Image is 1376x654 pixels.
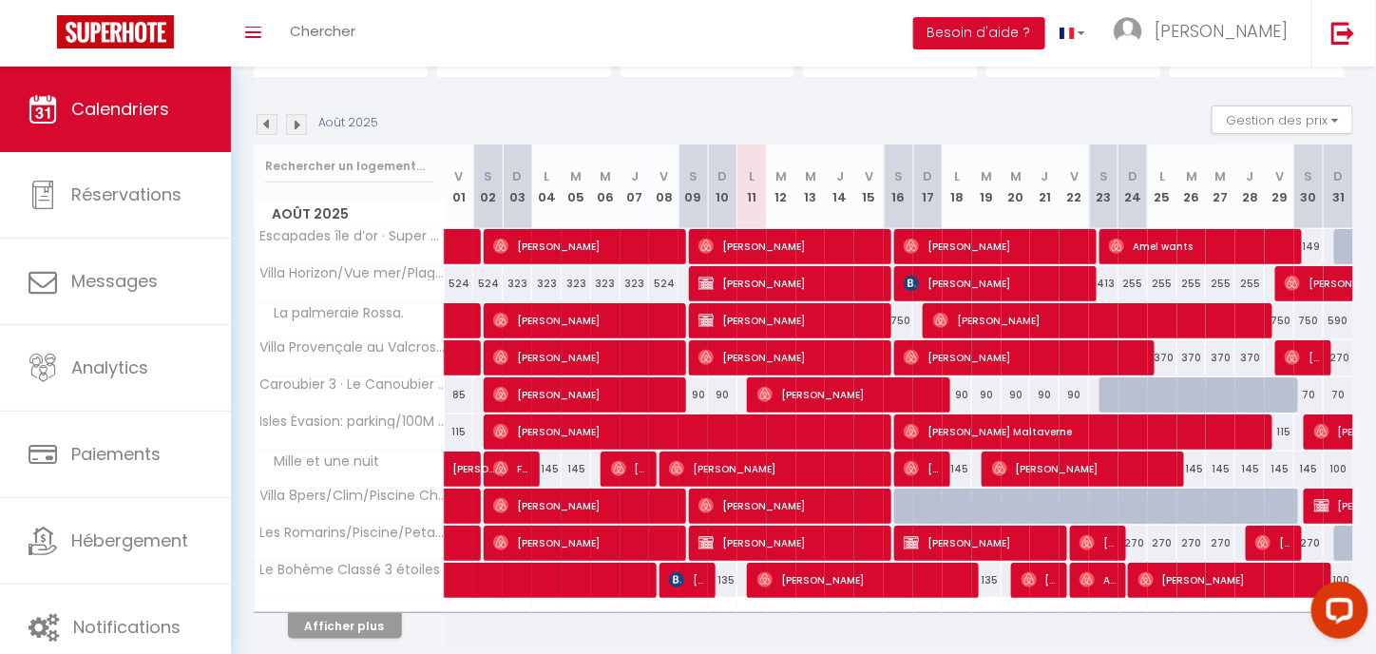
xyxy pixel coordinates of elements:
[631,167,639,185] abbr: J
[1177,452,1207,487] div: 145
[757,376,944,413] span: [PERSON_NAME]
[1324,377,1353,413] div: 70
[1155,19,1288,43] span: [PERSON_NAME]
[1206,340,1235,375] div: 370
[1002,377,1031,413] div: 90
[473,266,503,301] div: 524
[923,167,932,185] abbr: D
[493,488,679,524] span: [PERSON_NAME]
[904,265,1090,301] span: [PERSON_NAME]
[1235,340,1265,375] div: 370
[1118,266,1148,301] div: 255
[972,377,1002,413] div: 90
[1060,377,1089,413] div: 90
[718,167,728,185] abbr: D
[532,144,562,229] th: 04
[493,414,886,450] span: [PERSON_NAME]
[258,452,385,472] span: Mille et une nuit
[1177,526,1207,561] div: 270
[1030,377,1060,413] div: 90
[493,451,532,487] span: Fatma Nur
[562,452,591,487] div: 145
[796,144,826,229] th: 13
[737,144,767,229] th: 11
[767,144,796,229] th: 12
[265,149,433,183] input: Rechercher un logement...
[454,167,463,185] abbr: V
[913,144,943,229] th: 17
[532,452,562,487] div: 145
[1212,106,1353,134] button: Gestion des prix
[1089,144,1118,229] th: 23
[1265,303,1294,338] div: 750
[258,526,448,540] span: Les Romarins/Piscine/Petanque
[1042,167,1049,185] abbr: J
[1114,17,1142,46] img: ...
[71,356,148,379] span: Analytics
[484,167,492,185] abbr: S
[1080,525,1118,561] span: [PERSON_NAME]
[544,167,549,185] abbr: L
[943,452,972,487] div: 145
[493,228,679,264] span: [PERSON_NAME]
[258,414,448,429] span: Isles Évasion: parking/100M plages/commerces
[1206,144,1235,229] th: 27
[678,377,708,413] div: 90
[445,377,474,413] div: 85
[669,451,885,487] span: [PERSON_NAME]
[1215,167,1227,185] abbr: M
[1235,452,1265,487] div: 145
[1070,167,1079,185] abbr: V
[1294,377,1324,413] div: 70
[992,451,1178,487] span: [PERSON_NAME]
[775,167,787,185] abbr: M
[1294,526,1324,561] div: 270
[258,303,410,324] span: La palmeraie Rossa.
[473,144,503,229] th: 02
[1206,452,1235,487] div: 145
[1138,562,1325,598] span: [PERSON_NAME]
[562,266,591,301] div: 323
[1010,167,1022,185] abbr: M
[1294,229,1324,264] div: 149
[513,167,523,185] abbr: D
[981,167,992,185] abbr: M
[1002,144,1031,229] th: 20
[1128,167,1137,185] abbr: D
[1324,303,1353,338] div: 590
[943,144,972,229] th: 18
[805,167,816,185] abbr: M
[255,201,444,228] span: Août 2025
[1148,144,1177,229] th: 25
[904,228,1090,264] span: [PERSON_NAME]
[757,562,973,598] span: [PERSON_NAME]
[1159,167,1165,185] abbr: L
[621,266,650,301] div: 323
[1109,228,1295,264] span: Amel wants
[57,15,174,48] img: Super Booking
[73,615,181,639] span: Notifications
[71,183,182,206] span: Réservations
[1099,167,1108,185] abbr: S
[1089,266,1118,301] div: 413
[836,167,844,185] abbr: J
[1235,266,1265,301] div: 255
[611,451,650,487] span: [PERSON_NAME]
[71,442,161,466] span: Paiements
[1275,167,1284,185] abbr: V
[570,167,582,185] abbr: M
[698,339,885,375] span: [PERSON_NAME]
[288,613,402,639] button: Afficher plus
[1148,526,1177,561] div: 270
[445,414,474,450] div: 115
[591,144,621,229] th: 06
[1022,562,1061,598] span: [PERSON_NAME]
[318,114,378,132] p: Août 2025
[689,167,698,185] abbr: S
[894,167,903,185] abbr: S
[933,302,1267,338] span: [PERSON_NAME]
[698,228,885,264] span: [PERSON_NAME]
[1265,452,1294,487] div: 145
[71,269,158,293] span: Messages
[258,489,448,503] span: Villa 8pers/Clim/Piscine Chauffée.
